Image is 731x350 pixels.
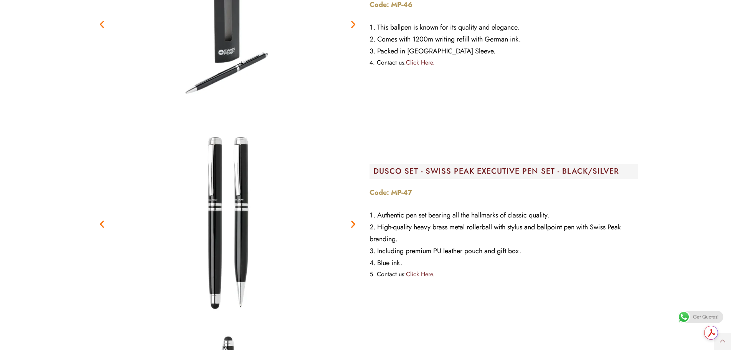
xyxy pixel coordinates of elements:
[370,221,638,245] li: High-quality heavy brass metal rollerball with stylus and ballpoint pen with Swiss Peak branding.
[132,128,323,320] img: P-49-2
[693,311,719,323] span: Get Quotes!
[97,219,107,229] div: Previous slide
[406,270,435,279] a: Click Here.
[348,219,358,229] div: Next slide
[370,45,638,57] li: Packed in [GEOGRAPHIC_DATA] Sleeve.
[370,187,412,197] strong: Code: MP-47
[370,33,638,45] li: Comes with 1200m writing refill with German ink.
[97,20,107,29] div: Previous slide
[370,22,638,33] li: This ballpen is known for its quality and elegance.
[370,257,638,269] li: Blue ink.
[406,58,435,67] a: Click Here.
[93,128,362,320] div: 2 / 3
[370,269,638,280] li: Contact us:
[370,209,638,221] li: Authentic pen set bearing all the hallmarks of classic quality.
[373,168,638,175] h2: DUSCO SET - SWISS PEAK EXECUTIVE PEN SET - BLACK/SILVER
[370,245,638,257] li: Including premium PU leather pouch and gift box.
[348,20,358,29] div: Next slide
[370,57,638,68] li: Contact us:
[93,128,362,320] div: Image Carousel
